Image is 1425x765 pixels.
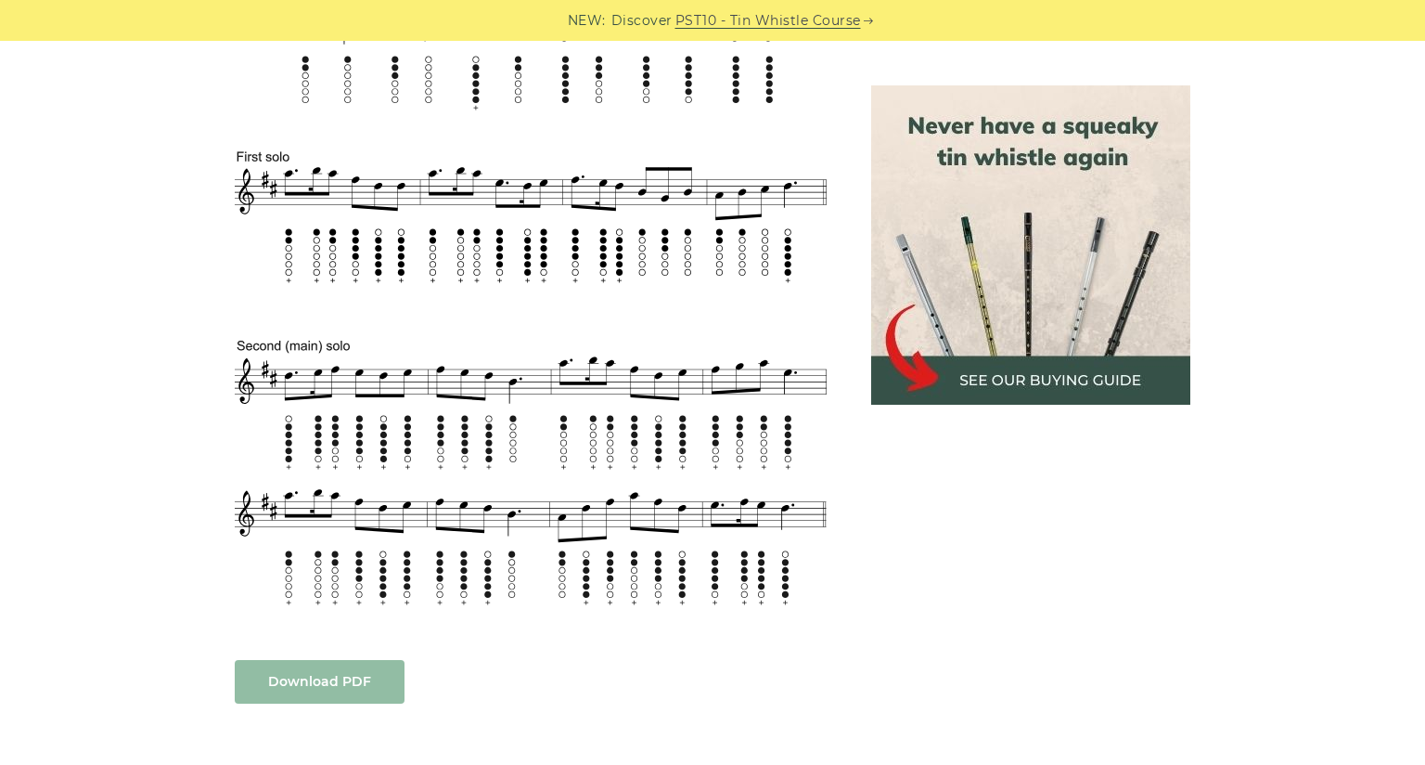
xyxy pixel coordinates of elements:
span: Discover [611,10,673,32]
span: NEW: [568,10,606,32]
img: tin whistle buying guide [871,85,1190,405]
a: PST10 - Tin Whistle Course [675,10,861,32]
a: Download PDF [235,660,404,704]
